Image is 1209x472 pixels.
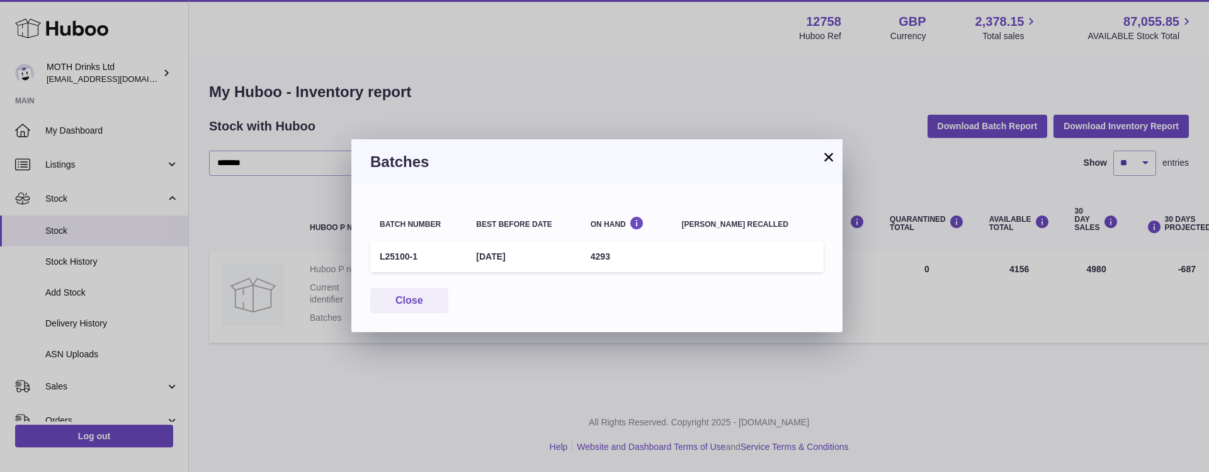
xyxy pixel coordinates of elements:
div: Best before date [476,221,571,229]
td: [DATE] [467,241,581,272]
td: 4293 [581,241,673,272]
button: Close [370,288,448,314]
h3: Batches [370,152,824,172]
button: × [821,149,836,164]
div: [PERSON_NAME] recalled [682,221,814,229]
td: L25100-1 [370,241,467,272]
div: On Hand [591,216,663,228]
div: Batch number [380,221,457,229]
